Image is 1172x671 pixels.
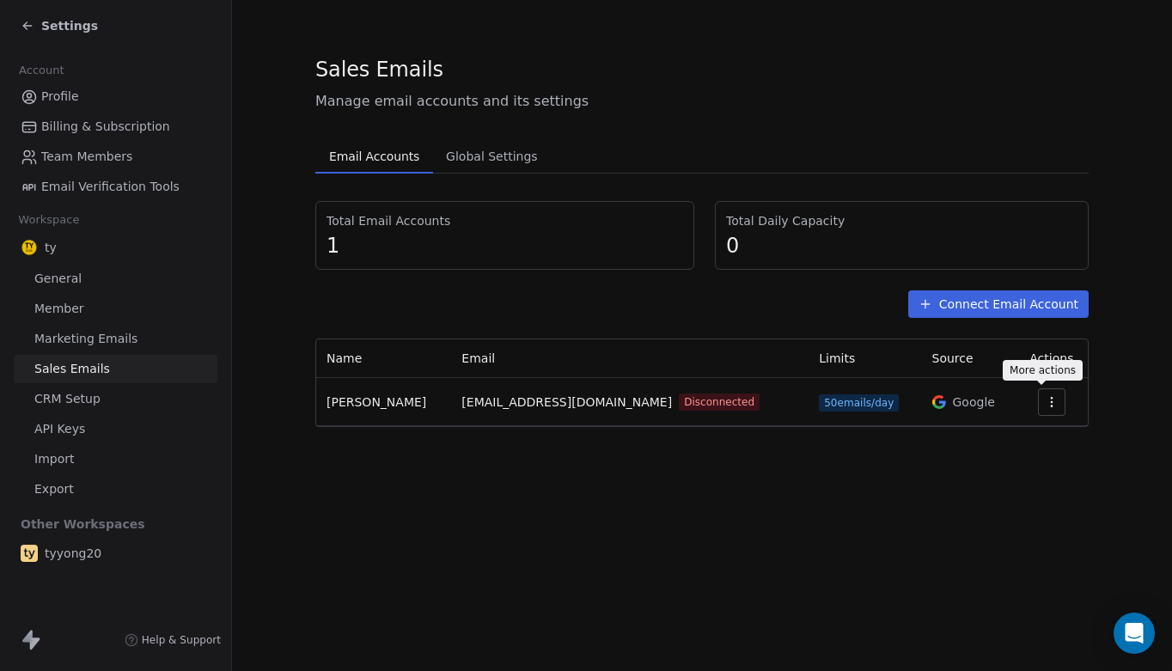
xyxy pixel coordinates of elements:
[315,91,1089,112] span: Manage email accounts and its settings
[726,212,1077,229] span: Total Daily Capacity
[14,82,217,111] a: Profile
[11,58,71,83] span: Account
[14,385,217,413] a: CRM Setup
[461,393,672,412] span: [EMAIL_ADDRESS][DOMAIN_NAME]
[142,633,221,647] span: Help & Support
[14,295,217,323] a: Member
[819,394,899,412] span: 50 emails/day
[34,480,74,498] span: Export
[34,420,85,438] span: API Keys
[14,143,217,171] a: Team Members
[1114,613,1155,654] div: Open Intercom Messenger
[679,393,760,411] span: Disconnected
[14,113,217,141] a: Billing & Subscription
[34,300,84,318] span: Member
[21,17,98,34] a: Settings
[41,17,98,34] span: Settings
[34,390,101,408] span: CRM Setup
[908,290,1089,318] button: Connect Email Account
[34,360,110,378] span: Sales Emails
[1029,351,1073,365] span: Actions
[322,144,426,168] span: Email Accounts
[327,212,683,229] span: Total Email Accounts
[1010,363,1076,377] p: More actions
[41,148,132,166] span: Team Members
[726,233,1077,259] span: 0
[461,351,495,365] span: Email
[45,545,101,562] span: tyyong20
[819,351,855,365] span: Limits
[315,57,443,82] span: Sales Emails
[327,395,426,409] span: [PERSON_NAME]
[14,265,217,293] a: General
[34,270,82,288] span: General
[41,118,170,136] span: Billing & Subscription
[34,450,74,468] span: Import
[953,393,995,411] span: Google
[21,239,38,256] img: tylink%20favicon.png
[14,325,217,353] a: Marketing Emails
[125,633,221,647] a: Help & Support
[14,510,152,538] span: Other Workspaces
[45,239,57,256] span: ty
[11,207,87,233] span: Workspace
[41,178,180,196] span: Email Verification Tools
[14,415,217,443] a: API Keys
[14,475,217,503] a: Export
[14,173,217,201] a: Email Verification Tools
[439,144,545,168] span: Global Settings
[21,545,38,562] img: TY%20favicon%20transparent%20bg.png
[34,330,137,348] span: Marketing Emails
[14,355,217,383] a: Sales Emails
[41,88,79,106] span: Profile
[327,233,683,259] span: 1
[932,351,974,365] span: Source
[327,351,362,365] span: Name
[14,445,217,473] a: Import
